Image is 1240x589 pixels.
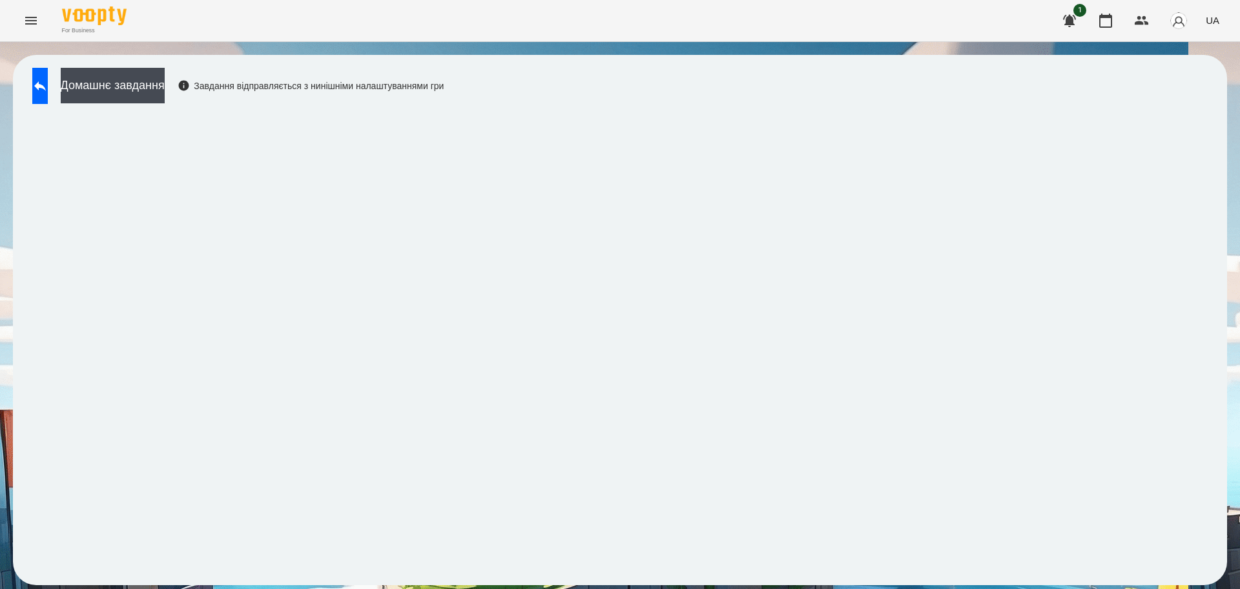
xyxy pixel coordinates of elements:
div: Завдання відправляється з нинішніми налаштуваннями гри [178,79,444,92]
button: UA [1201,8,1224,32]
span: For Business [62,26,127,35]
button: Menu [15,5,46,36]
span: 1 [1073,4,1086,17]
span: UA [1206,14,1219,27]
img: Voopty Logo [62,6,127,25]
button: Домашнє завдання [61,68,165,103]
img: avatar_s.png [1170,12,1188,30]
